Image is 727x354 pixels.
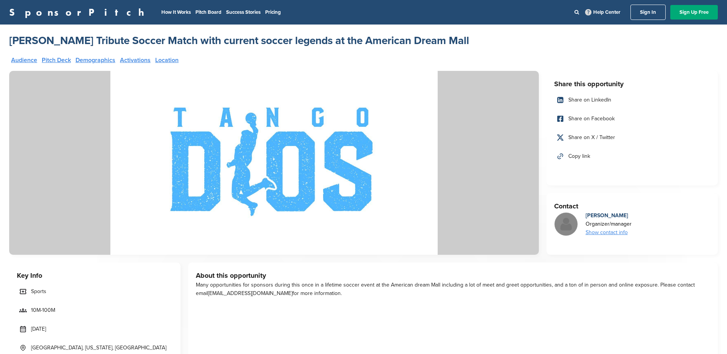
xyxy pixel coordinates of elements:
a: Share on LinkedIn [554,92,710,108]
div: [PERSON_NAME] [586,211,632,220]
a: Sign Up Free [670,5,718,20]
a: Audience [11,57,37,63]
a: [PERSON_NAME] Tribute Soccer Match with current soccer legends at the American Dream Mall [9,34,469,48]
a: SponsorPitch [9,7,149,17]
a: Pitch Board [195,9,222,15]
span: Copy link [568,152,590,161]
span: Share on Facebook [568,115,615,123]
a: Share on Facebook [554,111,710,127]
a: Success Stories [226,9,261,15]
a: Activations [120,57,151,63]
a: Help Center [584,8,622,17]
a: Share on X / Twitter [554,129,710,146]
a: How It Works [161,9,191,15]
img: Sponsorpitch & [9,71,539,255]
h3: About this opportunity [196,270,710,281]
a: Demographics [75,57,115,63]
div: Organizer/manager [586,220,632,228]
span: Sports [31,287,46,296]
img: Missing [555,213,578,236]
a: Sign In [630,5,666,20]
span: Share on X / Twitter [568,133,615,142]
h3: Share this opportunity [554,79,710,89]
h3: Contact [554,201,710,211]
div: Many opportunities for sponsors during this once in a lifetime soccer event at the American dream... [196,281,710,298]
a: Location [155,57,179,63]
a: Copy link [554,148,710,164]
span: 10M-100M [31,306,55,315]
a: Pricing [265,9,281,15]
div: Show contact info [586,228,632,237]
span: [GEOGRAPHIC_DATA], [US_STATE], [GEOGRAPHIC_DATA] [31,344,166,352]
span: [DATE] [31,325,46,333]
h3: Key Info [17,270,173,281]
a: Pitch Deck [42,57,71,63]
span: Share on LinkedIn [568,96,611,104]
